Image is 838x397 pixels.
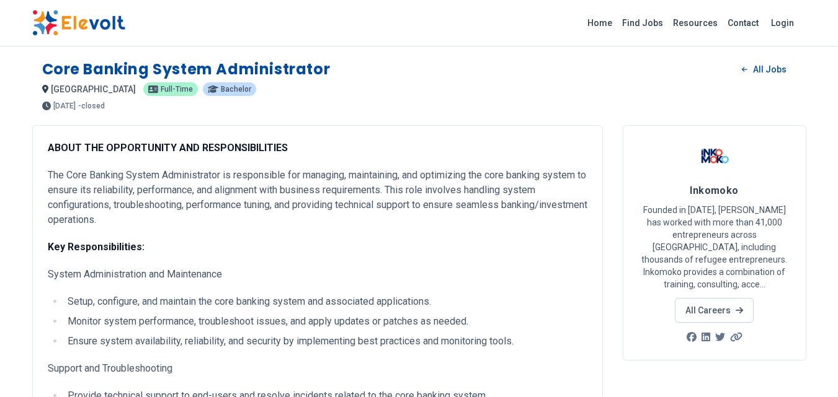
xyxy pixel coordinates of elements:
[48,267,587,282] p: System Administration and Maintenance
[53,102,76,110] span: [DATE]
[48,142,288,154] strong: ABOUT THE OPPORTUNITY AND RESPONSIBILITIES
[42,59,331,79] h1: Core Banking System Administrator
[161,85,193,93] span: Full-time
[32,10,125,36] img: Elevolt
[64,334,587,349] li: Ensure system availability, reliability, and security by implementing best practices and monitori...
[48,168,587,227] p: The Core Banking System Administrator is responsible for managing, maintaining, and optimizing th...
[78,102,105,110] p: - closed
[699,141,730,172] img: Inkomoko
[617,13,668,33] a: Find Jobs
[723,13,764,33] a: Contact
[668,13,723,33] a: Resources
[64,314,587,329] li: Monitor system performance, troubleshoot issues, and apply updates or patches as needed.
[582,13,617,33] a: Home
[690,185,739,196] span: Inkomoko
[732,60,796,79] a: All Jobs
[51,84,136,94] span: [GEOGRAPHIC_DATA]
[48,361,587,376] p: Support and Troubleshooting
[64,294,587,309] li: Setup, configure, and maintain the core banking system and associated applications.
[675,298,754,323] a: All Careers
[48,241,145,253] strong: Key Responsibilities:
[764,11,801,35] a: Login
[638,204,791,290] p: Founded in [DATE], [PERSON_NAME] has worked with more than 41,000 entrepreneurs across [GEOGRAPHI...
[221,85,251,93] span: Bachelor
